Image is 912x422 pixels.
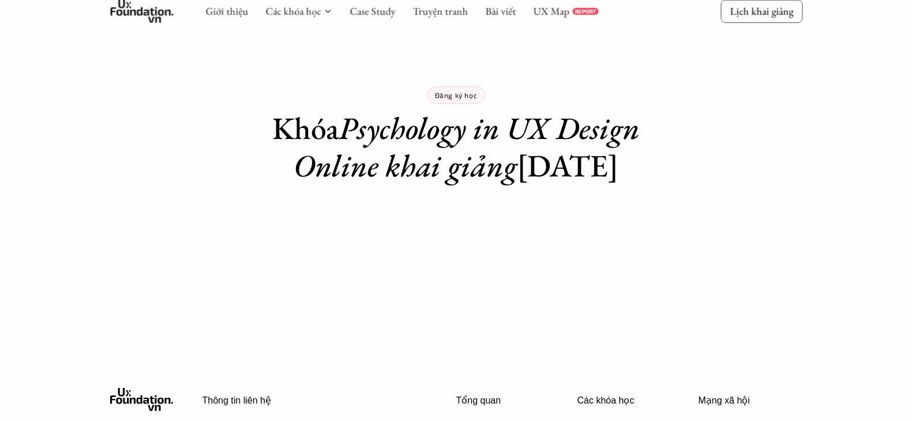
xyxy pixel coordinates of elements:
[202,395,427,406] p: Thông tin liên hệ
[205,5,248,18] a: Giới thiệu
[435,91,478,99] p: Đăng ký học
[699,395,802,406] p: Mạng xã hội
[577,395,681,406] p: Các khóa học
[412,5,468,18] a: Truyện tranh
[226,208,687,294] iframe: Tally form
[456,395,560,406] p: Tổng quan
[533,5,569,18] a: UX Map
[265,5,321,18] a: Các khóa học
[254,110,658,184] h1: Khóa [DATE]
[350,5,395,18] a: Case Study
[575,8,596,15] p: REPORT
[294,108,647,186] em: Psychology in UX Design Online khai giảng
[730,5,793,18] p: Lịch khai giảng
[485,5,516,18] a: Bài viết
